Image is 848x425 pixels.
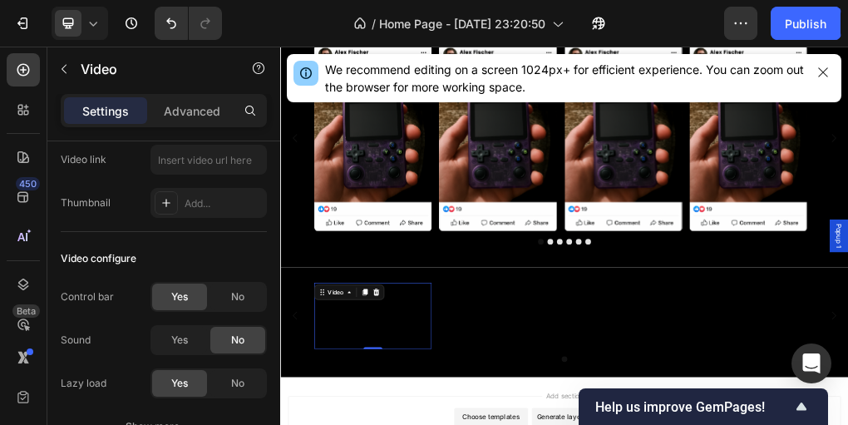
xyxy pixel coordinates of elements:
[791,343,831,383] div: Open Intercom Messenger
[231,333,244,348] span: No
[61,152,106,167] div: Video link
[164,102,220,120] p: Advanced
[61,195,111,210] div: Thumbnail
[61,251,136,266] div: Video configure
[231,376,244,391] span: No
[171,376,188,391] span: Yes
[372,15,376,32] span: /
[519,338,529,348] button: Dot
[502,338,512,348] button: Dot
[12,304,40,318] div: Beta
[595,399,791,415] span: Help us improve GemPages!
[155,7,222,40] div: Undo/Redo
[771,7,841,40] button: Publish
[379,15,545,32] span: Home Page - [DATE] 23:20:50
[150,145,267,175] input: Insert video url here
[16,177,40,190] div: 450
[61,376,106,391] div: Lazy load
[82,102,129,120] p: Settings
[171,333,188,348] span: Yes
[171,289,188,304] span: Yes
[81,59,222,79] p: Video
[61,333,91,348] div: Sound
[61,289,114,304] div: Control bar
[185,196,263,211] div: Add...
[469,338,479,348] button: Dot
[325,61,805,96] div: We recommend editing on a screen 1024px+ for efficient experience. You can zoom out the browser f...
[785,15,826,32] div: Publish
[486,338,495,348] button: Dot
[452,338,462,348] button: Dot
[535,338,545,348] button: Dot
[231,289,244,304] span: No
[595,397,811,417] button: Show survey - Help us improve GemPages!
[280,47,848,425] iframe: Design area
